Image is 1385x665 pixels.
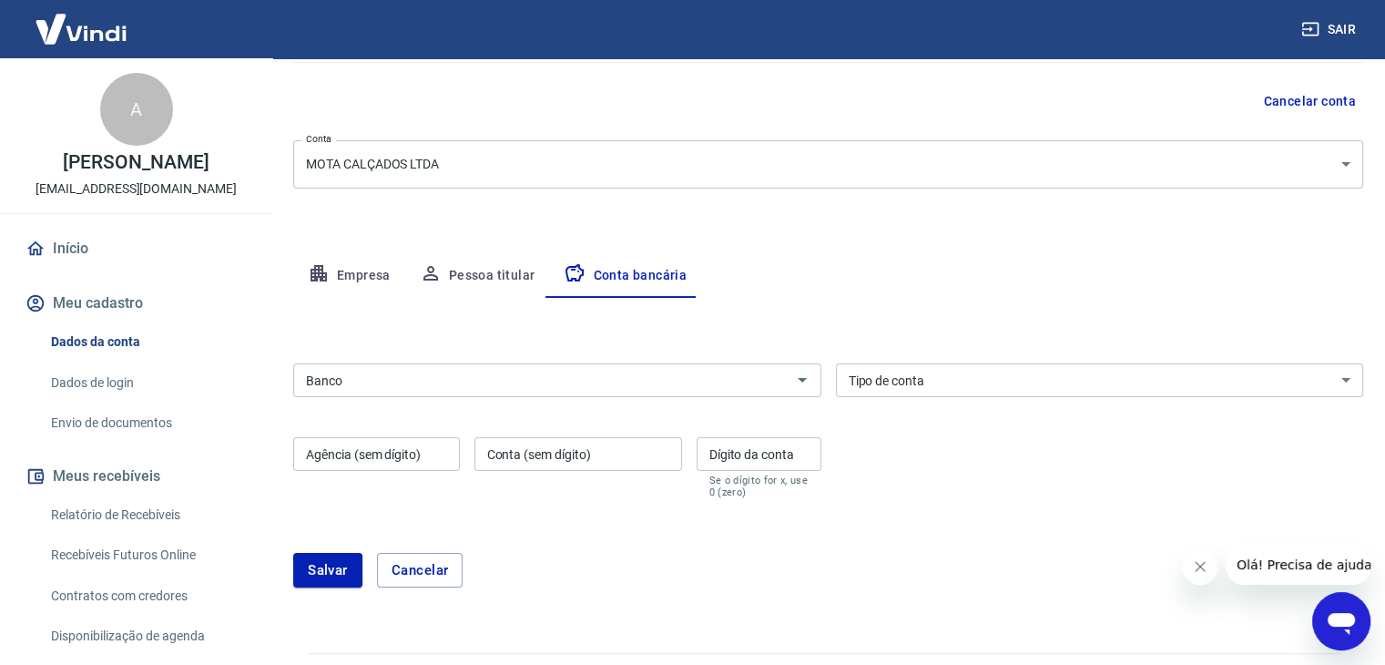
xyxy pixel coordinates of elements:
button: Cancelar conta [1256,85,1363,118]
button: Conta bancária [549,254,701,298]
button: Abrir [789,367,815,393]
label: Conta [306,132,331,146]
div: A [100,73,173,146]
a: Contratos com credores [44,578,250,615]
button: Salvar [293,553,362,588]
button: Sair [1298,13,1363,46]
a: Relatório de Recebíveis [44,496,250,534]
p: [PERSON_NAME] [63,153,209,172]
a: Envio de documentos [44,404,250,442]
iframe: Fechar mensagem [1182,548,1218,585]
a: Início [22,229,250,269]
p: Se o dígito for x, use 0 (zero) [709,475,809,498]
a: Dados de login [44,364,250,402]
iframe: Mensagem da empresa [1226,545,1370,585]
button: Pessoa titular [405,254,550,298]
div: MOTA CALÇADOS LTDA [293,140,1363,189]
a: Recebíveis Futuros Online [44,537,250,574]
button: Meus recebíveis [22,456,250,496]
a: Disponibilização de agenda [44,618,250,655]
button: Meu cadastro [22,283,250,323]
button: Cancelar [377,553,463,588]
span: Olá! Precisa de ajuda? [11,13,153,27]
iframe: Botão para abrir a janela de mensagens [1312,592,1370,650]
button: Empresa [293,254,405,298]
img: Vindi [22,1,140,56]
p: [EMAIL_ADDRESS][DOMAIN_NAME] [36,179,237,199]
a: Dados da conta [44,323,250,361]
